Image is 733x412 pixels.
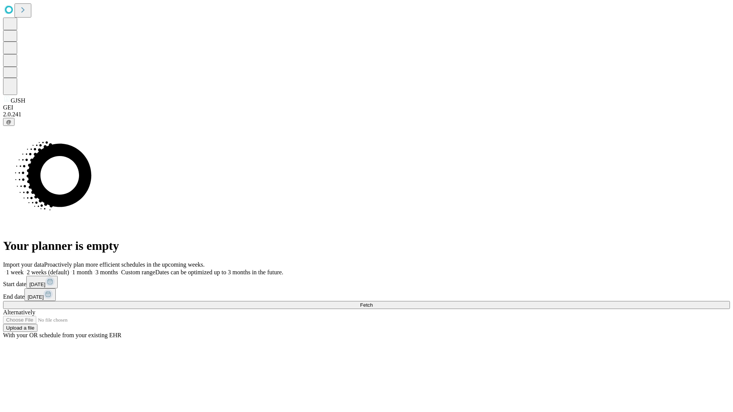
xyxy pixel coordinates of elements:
button: Fetch [3,301,730,309]
button: [DATE] [26,276,58,288]
span: Proactively plan more efficient schedules in the upcoming weeks. [44,261,205,268]
span: Custom range [121,269,155,275]
button: Upload a file [3,324,37,332]
div: GEI [3,104,730,111]
span: Import your data [3,261,44,268]
h1: Your planner is empty [3,239,730,253]
span: Fetch [360,302,373,308]
button: [DATE] [24,288,56,301]
span: 1 week [6,269,24,275]
span: [DATE] [27,294,44,300]
div: End date [3,288,730,301]
span: Alternatively [3,309,35,315]
div: Start date [3,276,730,288]
span: Dates can be optimized up to 3 months in the future. [155,269,283,275]
span: @ [6,119,11,125]
span: GJSH [11,97,25,104]
span: 3 months [95,269,118,275]
span: 2 weeks (default) [27,269,69,275]
span: With your OR schedule from your existing EHR [3,332,121,338]
span: 1 month [72,269,92,275]
button: @ [3,118,15,126]
div: 2.0.241 [3,111,730,118]
span: [DATE] [29,282,45,287]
